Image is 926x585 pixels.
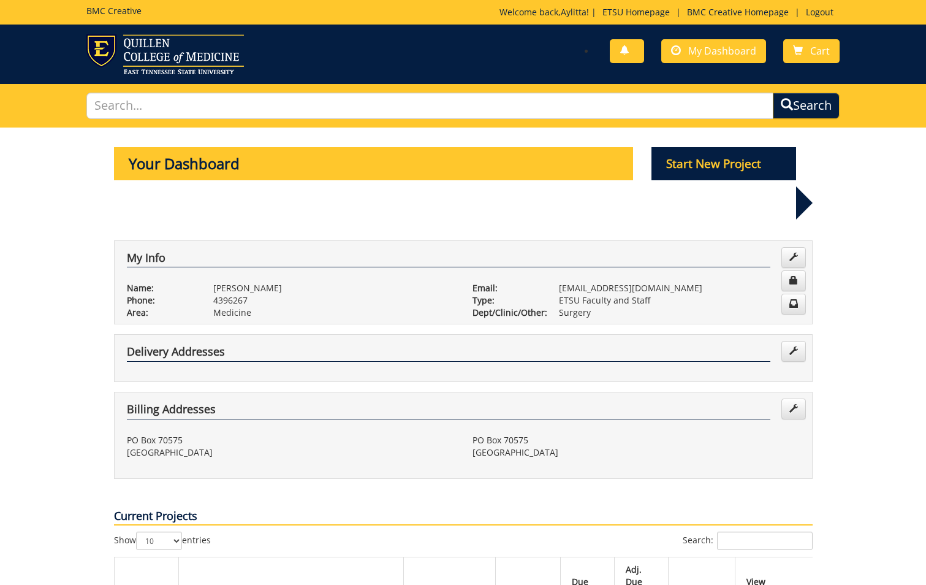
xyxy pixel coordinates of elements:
[127,252,770,268] h4: My Info
[127,282,195,294] p: Name:
[596,6,676,18] a: ETSU Homepage
[127,434,454,446] p: PO Box 70575
[213,307,454,319] p: Medicine
[472,434,800,446] p: PO Box 70575
[86,93,773,119] input: Search...
[114,532,211,550] label: Show entries
[717,532,813,550] input: Search:
[683,532,813,550] label: Search:
[781,270,806,291] a: Change Password
[127,446,454,459] p: [GEOGRAPHIC_DATA]
[681,6,795,18] a: BMC Creative Homepage
[472,307,541,319] p: Dept/Clinic/Other:
[127,346,770,362] h4: Delivery Addresses
[559,307,800,319] p: Surgery
[472,282,541,294] p: Email:
[472,294,541,307] p: Type:
[127,403,770,419] h4: Billing Addresses
[688,44,756,58] span: My Dashboard
[783,39,840,63] a: Cart
[661,39,766,63] a: My Dashboard
[781,294,806,315] a: Change Communication Preferences
[213,282,454,294] p: [PERSON_NAME]
[559,294,800,307] p: ETSU Faculty and Staff
[561,6,586,18] a: Aylitta
[651,159,796,170] a: Start New Project
[651,147,796,180] p: Start New Project
[114,147,634,180] p: Your Dashboard
[781,341,806,362] a: Edit Addresses
[559,282,800,294] p: [EMAIL_ADDRESS][DOMAIN_NAME]
[810,44,830,58] span: Cart
[127,294,195,307] p: Phone:
[499,6,840,18] p: Welcome back, ! | | |
[114,508,813,526] p: Current Projects
[86,34,244,74] img: ETSU logo
[781,247,806,268] a: Edit Info
[127,307,195,319] p: Area:
[136,532,182,550] select: Showentries
[472,446,800,459] p: [GEOGRAPHIC_DATA]
[773,93,840,119] button: Search
[800,6,840,18] a: Logout
[213,294,454,307] p: 4396267
[781,399,806,419] a: Edit Addresses
[86,6,142,15] h5: BMC Creative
